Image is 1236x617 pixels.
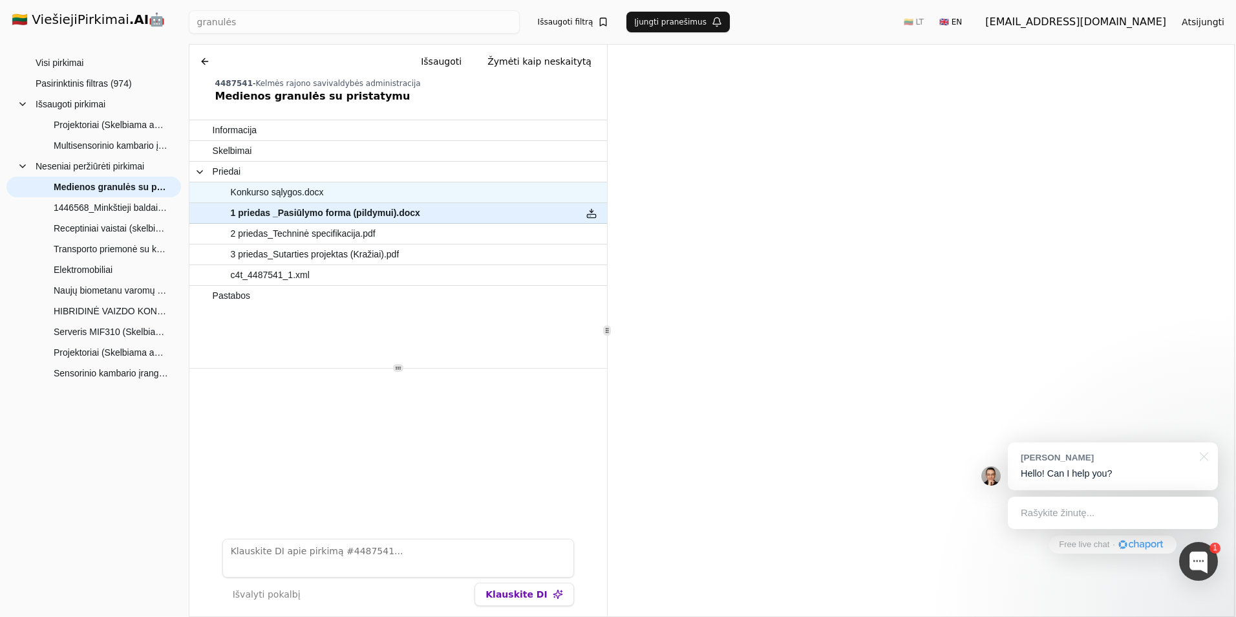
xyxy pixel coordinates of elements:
[36,94,105,114] span: Išsaugoti pirkimai
[215,79,253,88] span: 4487541
[1171,10,1235,34] button: Atsijungti
[1059,539,1109,551] span: Free live chat
[985,14,1166,30] div: [EMAIL_ADDRESS][DOMAIN_NAME]
[54,301,168,321] span: HIBRIDINĖ VAIZDO KONFERENCIJŲ ĮRANGA (Skelbiama apklausa)
[626,12,730,32] button: Įjungti pranešimus
[54,281,168,300] span: Naujų biometanu varomų M3 klasės autobusų pirkimas
[213,287,250,305] span: Pastabos
[36,157,144,176] span: Neseniai peržiūrėti pirkimai
[530,12,617,32] button: Išsaugoti filtrą
[54,322,168,341] span: Serveris MIF310 (Skelbiama apklausa)
[36,74,132,93] span: Pasirinktinis filtras (974)
[54,239,168,259] span: Transporto priemonė su keltuvu, sukomplektuota neįgaliųjų vežimėliuose sėdintiems asmenims (mikro...
[54,198,168,217] span: 1446568_Minkštieji baldai (Atviras konkursas)
[231,245,400,264] span: 3 priedas_Sutarties projektas (Kražiai).pdf
[1021,467,1205,481] p: Hello! Can I help you?
[54,260,112,279] span: Elektromobiliai
[231,183,324,202] span: Konkurso sąlygos.docx
[215,78,602,89] div: -
[410,50,472,73] button: Išsaugoti
[1209,543,1220,554] div: 1
[213,121,257,140] span: Informacija
[54,177,168,197] span: Medienos granulės su pristatymu
[54,363,168,383] span: Sensorinio kambario įrangos pirkimas (skelbiama apklausa)
[213,142,252,160] span: Skelbimai
[189,10,520,34] input: Greita paieška...
[231,224,376,243] span: 2 priedas_Techninė specifikacija.pdf
[213,162,241,181] span: Priedai
[477,50,602,73] button: Žymėti kaip neskaitytą
[1049,536,1176,554] a: Free live chat·
[1008,497,1218,529] div: Rašykite žinutę...
[474,583,573,606] button: Klauskite DI
[231,266,310,285] span: c4t_4487541_1.xml
[231,204,420,222] span: 1 priedas _Pasiūlymo forma (pildymui).docx
[129,12,149,27] strong: .AI
[255,79,420,88] span: Kelmės rajono savivaldybės administracija
[36,53,83,72] span: Visi pirkimai
[932,12,970,32] button: 🇬🇧 EN
[54,343,168,362] span: Projektoriai (Skelbiama apklausa)
[215,89,602,104] div: Medienos granulės su pristatymu
[54,219,168,238] span: Receptiniai vaistai (skelbiama apklausa)
[54,115,168,135] span: Projektoriai (Skelbiama apklausa)
[981,466,1001,486] img: Jonas
[1113,539,1115,551] div: ·
[54,136,168,155] span: Multisensorinio kambario įranga (Skelbiama apklausa)
[1021,451,1192,464] div: [PERSON_NAME]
